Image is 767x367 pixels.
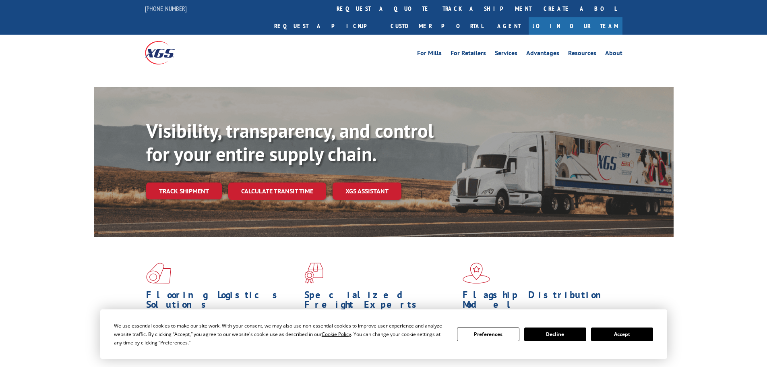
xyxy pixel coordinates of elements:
[463,290,615,313] h1: Flagship Distribution Model
[417,50,442,59] a: For Mills
[385,17,489,35] a: Customer Portal
[524,328,586,341] button: Decline
[568,50,596,59] a: Resources
[605,50,622,59] a: About
[495,50,517,59] a: Services
[304,290,457,313] h1: Specialized Freight Experts
[145,4,187,12] a: [PHONE_NUMBER]
[463,263,490,284] img: xgs-icon-flagship-distribution-model-red
[529,17,622,35] a: Join Our Team
[333,182,401,200] a: XGS ASSISTANT
[322,331,351,338] span: Cookie Policy
[489,17,529,35] a: Agent
[146,182,222,199] a: Track shipment
[451,50,486,59] a: For Retailers
[526,50,559,59] a: Advantages
[146,290,298,313] h1: Flooring Logistics Solutions
[114,321,447,347] div: We use essential cookies to make our site work. With your consent, we may also use non-essential ...
[146,118,434,166] b: Visibility, transparency, and control for your entire supply chain.
[228,182,326,200] a: Calculate transit time
[457,328,519,341] button: Preferences
[160,339,188,346] span: Preferences
[268,17,385,35] a: Request a pickup
[100,309,667,359] div: Cookie Consent Prompt
[146,263,171,284] img: xgs-icon-total-supply-chain-intelligence-red
[591,328,653,341] button: Accept
[304,263,323,284] img: xgs-icon-focused-on-flooring-red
